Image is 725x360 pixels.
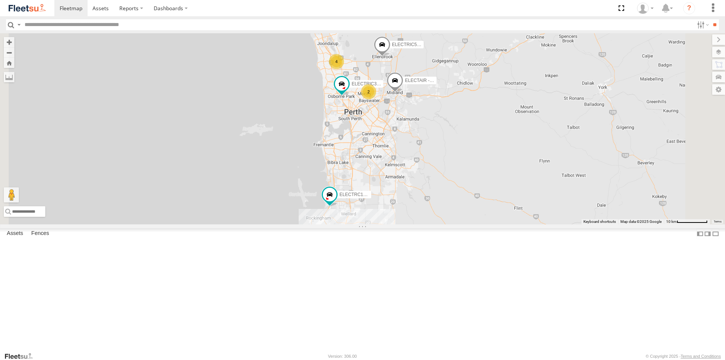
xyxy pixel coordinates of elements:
a: Terms (opens in new tab) [714,220,722,223]
span: ELECTRIC3 - [PERSON_NAME] [352,81,418,87]
i: ? [683,2,695,14]
a: Visit our Website [4,352,39,360]
button: Keyboard shortcuts [583,219,616,224]
button: Map Scale: 10 km per 78 pixels [664,219,710,224]
label: Fences [28,229,53,239]
div: Version: 306.00 [328,354,357,358]
label: Measure [4,72,14,82]
img: fleetsu-logo-horizontal.svg [8,3,47,13]
button: Zoom in [4,37,14,47]
button: Zoom out [4,47,14,58]
label: Map Settings [712,84,725,95]
span: Map data ©2025 Google [620,219,662,224]
button: Drag Pegman onto the map to open Street View [4,187,19,202]
div: Wayne Betts [634,3,656,14]
label: Dock Summary Table to the Right [704,228,711,239]
label: Search Query [16,19,22,30]
div: 4 [329,54,344,69]
div: © Copyright 2025 - [646,354,721,358]
label: Assets [3,229,27,239]
span: ELECTRIC5 - [PERSON_NAME] [392,42,458,47]
span: ELECTRC16 - [PERSON_NAME] [339,192,407,197]
span: ELECTAIR - Riaan [405,78,443,83]
span: 10 km [666,219,677,224]
div: 2 [361,84,376,99]
a: Terms and Conditions [681,354,721,358]
label: Dock Summary Table to the Left [696,228,704,239]
label: Hide Summary Table [712,228,719,239]
button: Zoom Home [4,58,14,68]
label: Search Filter Options [694,19,710,30]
